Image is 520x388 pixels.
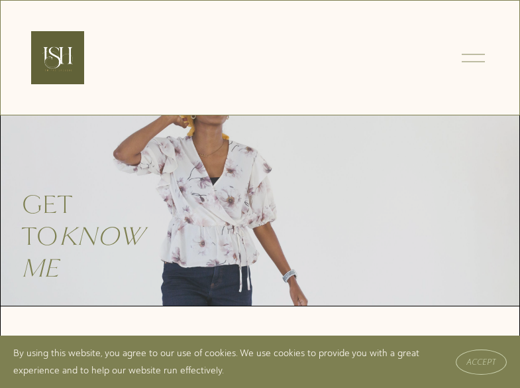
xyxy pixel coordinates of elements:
[21,189,149,284] span: Get to
[31,31,84,84] img: Ish Picturesque
[466,357,496,367] span: Accept
[21,221,149,284] em: know me
[456,350,507,375] button: Accept
[13,345,442,379] p: By using this website, you agree to our use of cookies. We use cookies to provide you with a grea...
